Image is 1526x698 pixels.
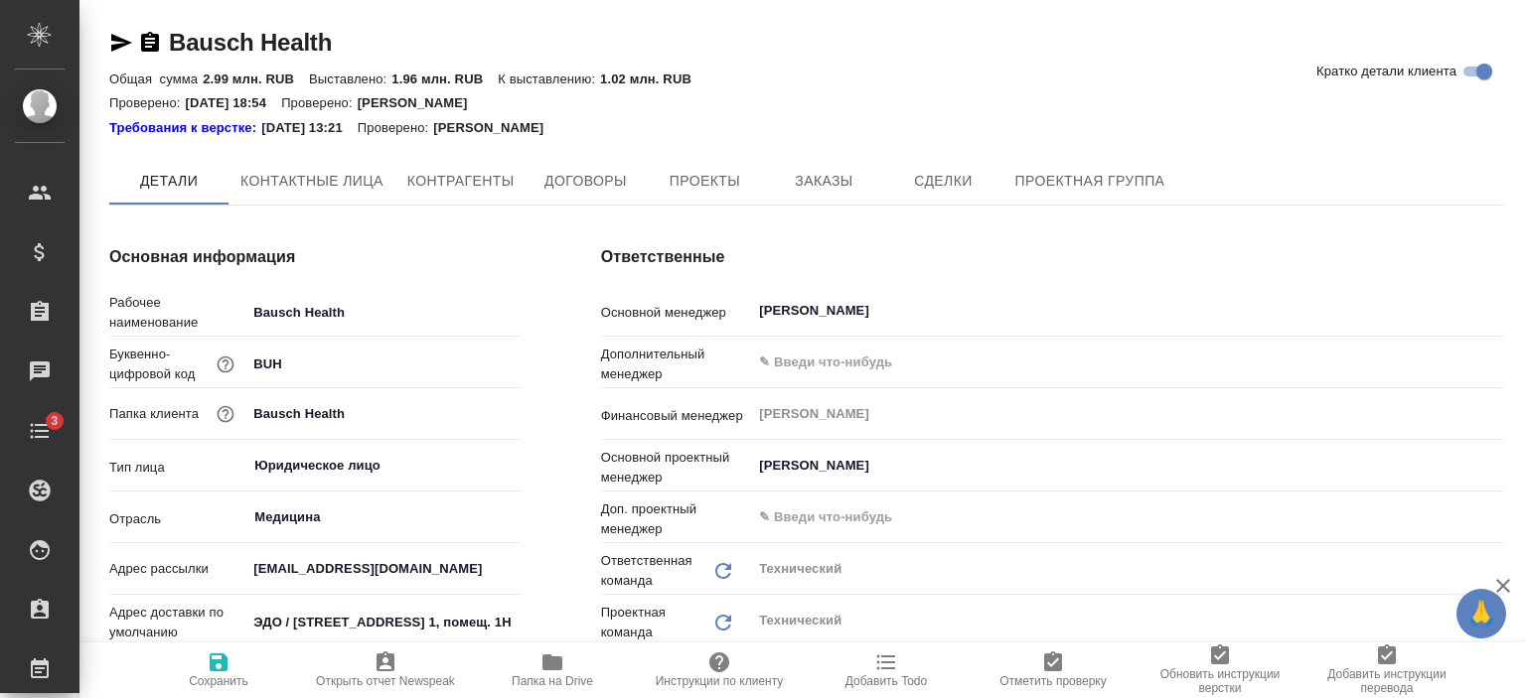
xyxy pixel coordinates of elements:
[601,345,752,384] p: Дополнительный менеджер
[246,399,521,428] input: ✎ Введи что-нибудь
[302,642,469,698] button: Открыть отчет Newspeak
[511,515,515,519] button: Open
[1014,169,1164,194] span: Проектная группа
[407,169,515,194] span: Контрагенты
[970,642,1137,698] button: Отметить проверку
[39,411,70,431] span: 3
[776,169,871,194] span: Заказы
[246,298,521,327] input: ✎ Введи что-нибудь
[1493,464,1497,468] button: Open
[109,603,246,642] p: Адрес доставки по умолчанию
[636,642,803,698] button: Инструкции по клиенту
[601,551,712,591] p: Ответственная команда
[138,31,162,55] button: Скопировать ссылку
[1316,62,1456,81] span: Кратко детали клиента
[109,458,246,478] p: Тип лица
[512,674,593,688] span: Папка на Drive
[1464,593,1498,634] span: 🙏
[1493,515,1497,519] button: Open
[1493,309,1497,313] button: Open
[657,169,752,194] span: Проекты
[109,293,246,333] p: Рабочее наименование
[186,95,282,110] p: [DATE] 18:54
[109,118,261,138] a: Требования к верстке:
[203,71,309,86] p: 2.99 млн. RUB
[121,169,217,194] span: Детали
[189,674,248,688] span: Сохранить
[895,169,991,194] span: Сделки
[109,71,203,86] p: Общая сумма
[1456,589,1506,638] button: 🙏
[757,505,1432,529] input: ✎ Введи что-нибудь
[309,71,391,86] p: Выставлено:
[169,29,332,56] a: Bausch Health
[109,245,522,269] h4: Основная информация
[803,642,970,698] button: Добавить Todo
[601,499,752,539] p: Доп. проектный менеджер
[656,674,784,688] span: Инструкции по клиенту
[498,71,600,86] p: К выставлению:
[246,608,521,636] input: ✎ Введи что-нибудь
[1493,360,1497,364] button: Open
[601,406,752,426] p: Финансовый менеджер
[391,71,498,86] p: 1.96 млн. RUB
[601,245,1504,269] h4: Ответственные
[246,554,521,583] input: ✎ Введи что-нибудь
[757,350,1432,374] input: ✎ Введи что-нибудь
[109,95,186,110] p: Проверено:
[433,118,558,138] p: [PERSON_NAME]
[109,404,199,424] p: Папка клиента
[213,401,238,427] button: Название для папки на drive. Если его не заполнить, мы не сможем создать папку для клиента
[358,95,483,110] p: [PERSON_NAME]
[600,71,706,86] p: 1.02 млн. RUB
[601,448,752,488] p: Основной проектный менеджер
[845,674,927,688] span: Добавить Todo
[261,118,358,138] p: [DATE] 13:21
[1148,667,1292,695] span: Обновить инструкции верстки
[469,642,636,698] button: Папка на Drive
[109,118,261,138] div: Нажми, чтобы открыть папку с инструкцией
[240,169,383,194] span: Контактные лица
[109,509,246,529] p: Отрасль
[999,674,1106,688] span: Отметить проверку
[1137,642,1303,698] button: Обновить инструкции верстки
[109,345,213,384] p: Буквенно-цифровой код
[213,351,238,377] button: Нужен для формирования номера заказа/сделки
[537,169,633,194] span: Договоры
[109,559,246,579] p: Адрес рассылки
[246,349,521,378] input: ✎ Введи что-нибудь
[1315,667,1458,695] span: Добавить инструкции перевода
[601,603,712,642] p: Проектная команда
[135,642,302,698] button: Сохранить
[316,674,455,688] span: Открыть отчет Newspeak
[109,31,133,55] button: Скопировать ссылку для ЯМессенджера
[281,95,358,110] p: Проверено:
[511,464,515,468] button: Open
[1303,642,1470,698] button: Добавить инструкции перевода
[358,118,434,138] p: Проверено:
[5,406,75,456] a: 3
[601,303,752,323] p: Основной менеджер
